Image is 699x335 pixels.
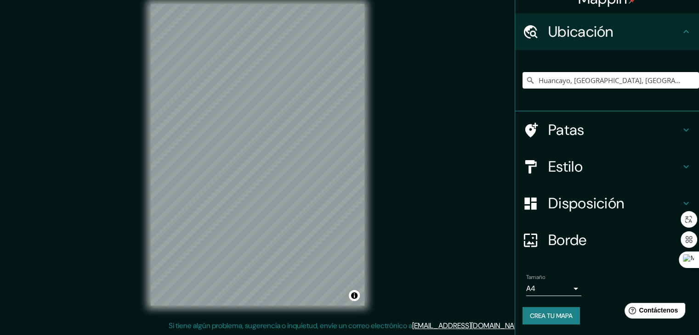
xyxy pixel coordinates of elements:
iframe: Lanzador de widgets de ayuda [617,299,689,325]
div: Estilo [515,148,699,185]
button: Crea tu mapa [523,307,580,324]
font: Si tiene algún problema, sugerencia o inquietud, envíe un correo electrónico a [169,321,412,330]
font: Estilo [548,157,583,176]
font: Borde [548,230,587,250]
font: Patas [548,120,585,140]
a: [EMAIL_ADDRESS][DOMAIN_NAME] [412,321,526,330]
div: A4 [526,281,581,296]
canvas: Mapa [151,4,364,306]
font: Crea tu mapa [530,312,573,320]
div: Ubicación [515,13,699,50]
div: Patas [515,112,699,148]
font: Tamaño [526,274,545,281]
div: Disposición [515,185,699,222]
div: Borde [515,222,699,258]
input: Elige tu ciudad o zona [523,72,699,89]
font: Ubicación [548,22,614,41]
font: Disposición [548,194,624,213]
font: A4 [526,284,535,293]
button: Activar o desactivar atribución [349,290,360,301]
